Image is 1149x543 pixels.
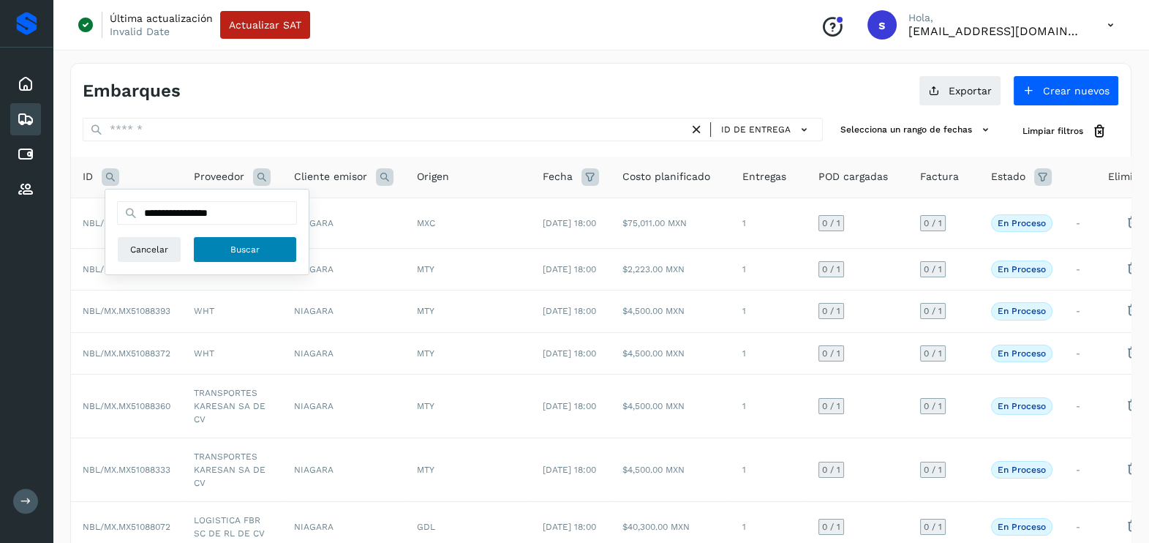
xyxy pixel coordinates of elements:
[731,375,807,438] td: 1
[83,465,170,475] span: NBL/MX.MX51088333
[543,169,573,184] span: Fecha
[822,265,840,274] span: 0 / 1
[194,169,244,184] span: Proveedor
[417,401,434,411] span: MTY
[1064,332,1096,374] td: -
[182,332,282,374] td: WHT
[731,438,807,502] td: 1
[182,438,282,502] td: TRANSPORTES KARESAN SA DE CV
[182,375,282,438] td: TRANSPORTES KARESAN SA DE CV
[742,169,786,184] span: Entregas
[721,123,791,136] span: ID de entrega
[818,169,888,184] span: POD cargadas
[622,169,710,184] span: Costo planificado
[1064,248,1096,290] td: -
[417,218,435,228] span: MXC
[998,306,1046,316] p: En proceso
[543,218,596,228] span: [DATE] 18:00
[417,169,449,184] span: Origen
[611,375,731,438] td: $4,500.00 MXN
[543,348,596,359] span: [DATE] 18:00
[282,438,405,502] td: NIAGARA
[731,291,807,332] td: 1
[417,522,435,532] span: GDL
[1043,86,1110,96] span: Crear nuevos
[611,291,731,332] td: $4,500.00 MXN
[998,465,1046,475] p: En proceso
[182,291,282,332] td: WHT
[83,169,93,184] span: ID
[919,75,1001,106] button: Exportar
[991,169,1025,184] span: Estado
[282,332,405,374] td: NIAGARA
[611,438,731,502] td: $4,500.00 MXN
[417,306,434,316] span: MTY
[282,291,405,332] td: NIAGARA
[543,306,596,316] span: [DATE] 18:00
[1064,375,1096,438] td: -
[83,218,170,228] span: NBL/MX.MX51088409
[10,173,41,206] div: Proveedores
[924,307,942,315] span: 0 / 1
[998,348,1046,359] p: En proceso
[83,522,170,532] span: NBL/MX.MX51088072
[543,401,596,411] span: [DATE] 18:00
[1022,124,1083,138] span: Limpiar filtros
[835,118,999,142] button: Selecciona un rango de fechas
[924,523,942,531] span: 0 / 1
[924,465,942,474] span: 0 / 1
[83,306,170,316] span: NBL/MX.MX51088393
[417,348,434,359] span: MTY
[1013,75,1119,106] button: Crear nuevos
[822,402,840,411] span: 0 / 1
[543,522,596,532] span: [DATE] 18:00
[10,68,41,100] div: Inicio
[110,12,213,25] p: Última actualización
[908,24,1084,38] p: smedina@niagarawater.com
[220,11,310,39] button: Actualizar SAT
[731,248,807,290] td: 1
[294,169,367,184] span: Cliente emisor
[924,349,942,358] span: 0 / 1
[924,265,942,274] span: 0 / 1
[924,402,942,411] span: 0 / 1
[998,522,1046,532] p: En proceso
[822,349,840,358] span: 0 / 1
[920,169,959,184] span: Factura
[731,332,807,374] td: 1
[822,307,840,315] span: 0 / 1
[543,465,596,475] span: [DATE] 18:00
[822,219,840,228] span: 0 / 1
[611,248,731,290] td: $2,223.00 MXN
[1064,438,1096,502] td: -
[822,523,840,531] span: 0 / 1
[717,119,816,141] button: ID de entrega
[83,348,170,359] span: NBL/MX.MX51088372
[998,218,1046,228] p: En proceso
[83,264,170,274] span: NBL/MX.MX51088405
[949,86,992,96] span: Exportar
[83,401,170,411] span: NBL/MX.MX51088360
[543,264,596,274] span: [DATE] 18:00
[822,465,840,474] span: 0 / 1
[110,25,170,38] p: Invalid Date
[731,198,807,248] td: 1
[10,103,41,135] div: Embarques
[282,375,405,438] td: NIAGARA
[83,80,181,102] h4: Embarques
[611,332,731,374] td: $4,500.00 MXN
[417,465,434,475] span: MTY
[998,401,1046,411] p: En proceso
[229,20,301,30] span: Actualizar SAT
[908,12,1084,24] p: Hola,
[1064,198,1096,248] td: -
[282,198,405,248] td: NIAGARA
[611,198,731,248] td: $75,011.00 MXN
[998,264,1046,274] p: En proceso
[1064,291,1096,332] td: -
[10,138,41,171] div: Cuentas por pagar
[282,248,405,290] td: NIAGARA
[1011,118,1119,145] button: Limpiar filtros
[417,264,434,274] span: MTY
[924,219,942,228] span: 0 / 1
